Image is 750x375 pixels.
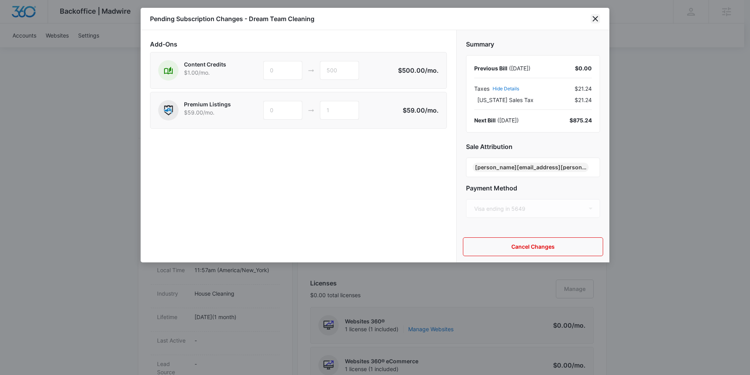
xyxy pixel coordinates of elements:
[30,46,70,51] div: Domain Overview
[22,13,38,19] div: v 4.0.25
[425,66,439,74] span: /mo.
[575,84,592,93] span: $21.24
[184,100,231,108] p: Premium Listings
[570,116,592,124] div: $875.24
[86,46,132,51] div: Keywords by Traffic
[474,65,507,72] span: Previous Bill
[21,45,27,52] img: tab_domain_overview_orange.svg
[474,84,489,93] span: Taxes
[591,14,600,23] button: close
[402,106,439,115] p: $59.00
[12,13,19,19] img: logo_orange.svg
[474,116,519,124] div: ( [DATE] )
[466,183,600,193] h2: Payment Method
[184,108,231,117] p: $59.00 /mo.
[466,39,600,49] h2: Summary
[150,39,447,49] h2: Add-Ons
[575,64,592,72] div: $0.00
[20,20,86,27] div: Domain: [DOMAIN_NAME]
[466,142,600,151] h2: Sale Attribution
[474,117,496,124] span: Next Bill
[150,14,314,23] h1: Pending Subscription Changes - Dream Team Cleaning
[463,237,603,256] button: Cancel Changes
[493,86,519,91] button: Hide Details
[184,68,226,77] p: $1.00 /mo.
[398,66,439,75] p: $500.00
[12,20,19,27] img: website_grey.svg
[477,96,534,104] span: [US_STATE] Sales Tax
[184,60,226,68] p: Content Credits
[78,45,84,52] img: tab_keywords_by_traffic_grey.svg
[474,64,530,72] div: ( [DATE] )
[575,96,592,104] span: $21.24
[425,106,439,114] span: /mo.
